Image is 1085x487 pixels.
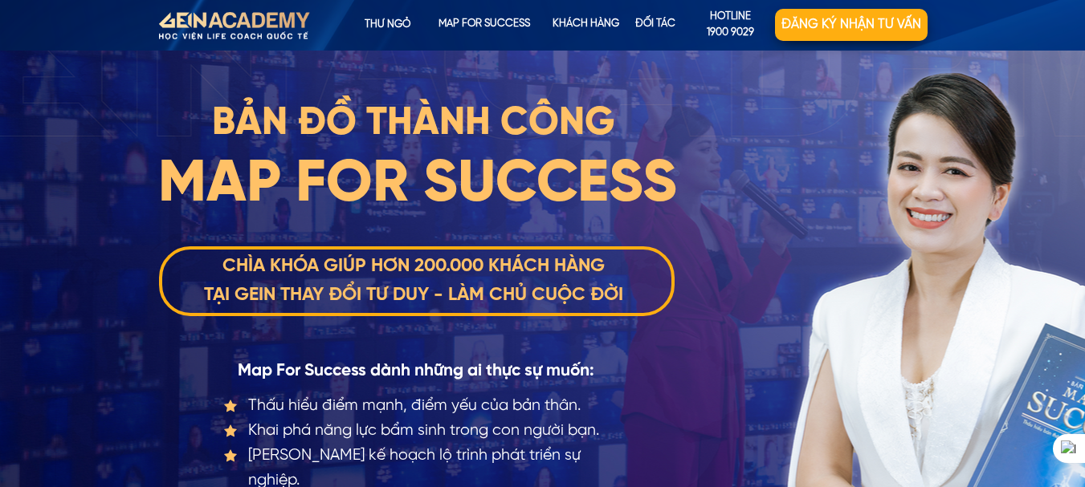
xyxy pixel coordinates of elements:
[686,9,776,43] p: hotline 1900 9029
[338,9,436,41] p: Thư ngỏ
[212,103,615,144] span: BẢN ĐỒ THÀNH CÔNG
[547,9,626,41] p: KHÁCH HÀNG
[206,358,625,385] h3: Map For Success dành những ai thực sự muốn:
[775,9,928,41] p: Đăng ký nhận tư vấn
[686,9,776,41] a: hotline1900 9029
[223,418,619,443] li: Khai phá năng lực bẩm sinh trong con người bạn.
[223,393,619,418] li: Thấu hiểu điểm mạnh, điểm yếu của bản thân.
[153,252,675,311] h3: CHÌA KHÓA GIÚP HƠN 200.000 KHÁCH HÀNG TẠI GEIN THAY ĐỔI TƯ DUY - LÀM CHỦ CUỘC ĐỜI
[437,9,532,41] p: map for success
[158,154,677,215] span: MAP FOR SUCCESS
[619,9,692,41] p: Đối tác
